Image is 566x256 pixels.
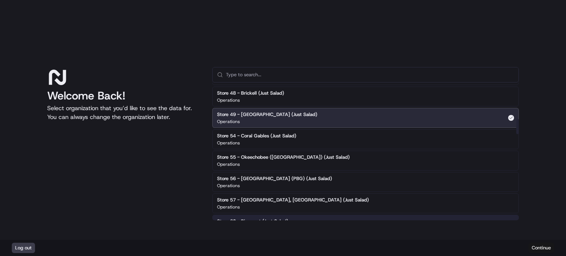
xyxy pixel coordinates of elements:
[528,243,554,253] button: Continue
[12,243,35,253] button: Log out
[217,154,350,161] h2: Store 55 - Okeechobee ([GEOGRAPHIC_DATA]) (Just Salad)
[217,90,284,97] h2: Store 48 - Brickell (Just Salad)
[217,133,296,139] h2: Store 54 - Coral Gables (Just Salad)
[217,111,317,118] h2: Store 49 - [GEOGRAPHIC_DATA] (Just Salad)
[217,218,288,225] h2: Store 60 - Pinecrest (Just Salad)
[217,161,240,167] p: Operations
[226,67,514,82] input: Type to search...
[217,119,240,125] p: Operations
[217,175,332,182] h2: Store 56 - [GEOGRAPHIC_DATA] (PBG) (Just Salad)
[217,140,240,146] p: Operations
[217,183,240,189] p: Operations
[217,97,240,103] p: Operations
[217,204,240,210] p: Operations
[47,104,200,122] p: Select organization that you’d like to see the data for. You can always change the organization l...
[47,89,200,102] h1: Welcome Back!
[217,197,369,203] h2: Store 57 - [GEOGRAPHIC_DATA], [GEOGRAPHIC_DATA] (Just Salad)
